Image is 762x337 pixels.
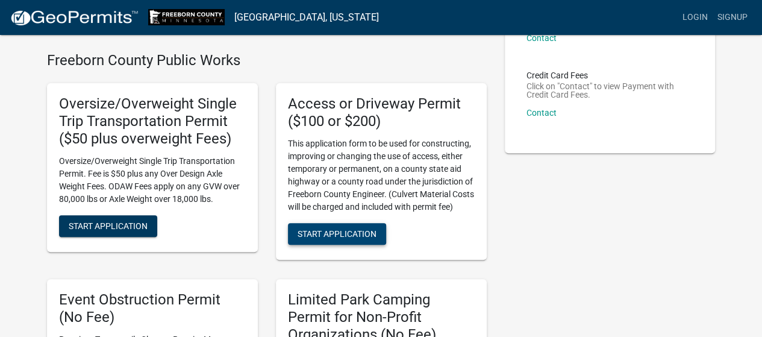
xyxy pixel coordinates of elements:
p: Oversize/Overweight Single Trip Transportation Permit. Fee is $50 plus any Over Design Axle Weigh... [59,155,246,206]
button: Start Application [288,223,386,245]
p: This application form to be used for constructing, improving or changing the use of access, eithe... [288,137,475,213]
h5: Event Obstruction Permit (No Fee) [59,291,246,326]
span: Start Application [69,221,148,230]
p: Credit Card Fees [526,71,694,80]
a: [GEOGRAPHIC_DATA], [US_STATE] [234,7,379,28]
span: Start Application [298,228,376,238]
h5: Access or Driveway Permit ($100 or $200) [288,95,475,130]
a: Contact [526,33,557,43]
h4: Freeborn County Public Works [47,52,487,69]
a: Signup [713,6,752,29]
a: Contact [526,108,557,118]
h5: Oversize/Overweight Single Trip Transportation Permit ($50 plus overweight Fees) [59,95,246,147]
a: Login [678,6,713,29]
img: Freeborn County, Minnesota [148,9,225,25]
p: Click on "Contact" to view Payment with Credit Card Fees. [526,82,694,99]
button: Start Application [59,215,157,237]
